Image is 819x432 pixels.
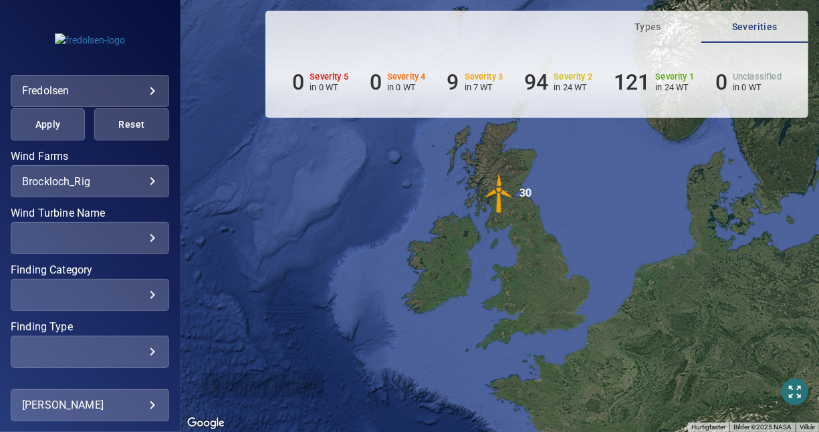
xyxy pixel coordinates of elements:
h6: Severity 1 [656,72,695,82]
div: Finding Type [11,336,169,368]
h6: 0 [292,70,304,95]
h6: 121 [614,70,650,95]
button: Reset [94,108,168,140]
span: Severities [709,19,800,35]
h6: 0 [715,70,727,95]
h6: Severity 5 [310,72,348,82]
span: Types [602,19,693,35]
h6: 0 [370,70,382,95]
p: in 24 WT [554,82,593,92]
li: Severity Unclassified [715,70,782,95]
a: Åpne dette området i Google Maps (et nytt vindu åpnes) [184,415,228,432]
div: Finding Category [11,279,169,311]
label: Wind Farms [11,151,169,162]
label: Finding Type [11,322,169,332]
span: Bilder ©2025 NASA [733,423,792,431]
img: Google [184,415,228,432]
li: Severity 4 [370,70,426,95]
span: Reset [111,116,152,133]
p: in 0 WT [387,82,426,92]
div: Wind Farms [11,165,169,197]
h6: Severity 4 [387,72,426,82]
h6: Severity 3 [465,72,503,82]
h6: Severity 2 [554,72,593,82]
div: fredolsen [22,80,158,102]
h6: 9 [447,70,459,95]
li: Severity 5 [292,70,348,95]
button: Apply [11,108,85,140]
gmp-advanced-marker: 30 [479,173,519,215]
label: Wind Turbine Name [11,208,169,219]
p: in 24 WT [656,82,695,92]
div: 30 [519,173,532,213]
span: Apply [27,116,68,133]
img: windFarmIconCat3.svg [479,173,519,213]
div: fredolsen [11,75,169,107]
div: Brockloch_Rig [22,175,158,188]
p: in 7 WT [465,82,503,92]
div: [PERSON_NAME] [22,395,158,416]
li: Severity 2 [524,70,592,95]
li: Severity 1 [614,70,694,95]
p: in 0 WT [733,82,782,92]
button: Hurtigtaster [691,423,725,432]
h6: Unclassified [733,72,782,82]
li: Severity 3 [447,70,503,95]
h6: 94 [524,70,548,95]
img: fredolsen-logo [55,33,125,47]
div: Wind Turbine Name [11,222,169,254]
label: Finding Category [11,265,169,276]
a: Vilkår (åpnes i en ny fane) [800,423,815,431]
p: in 0 WT [310,82,348,92]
